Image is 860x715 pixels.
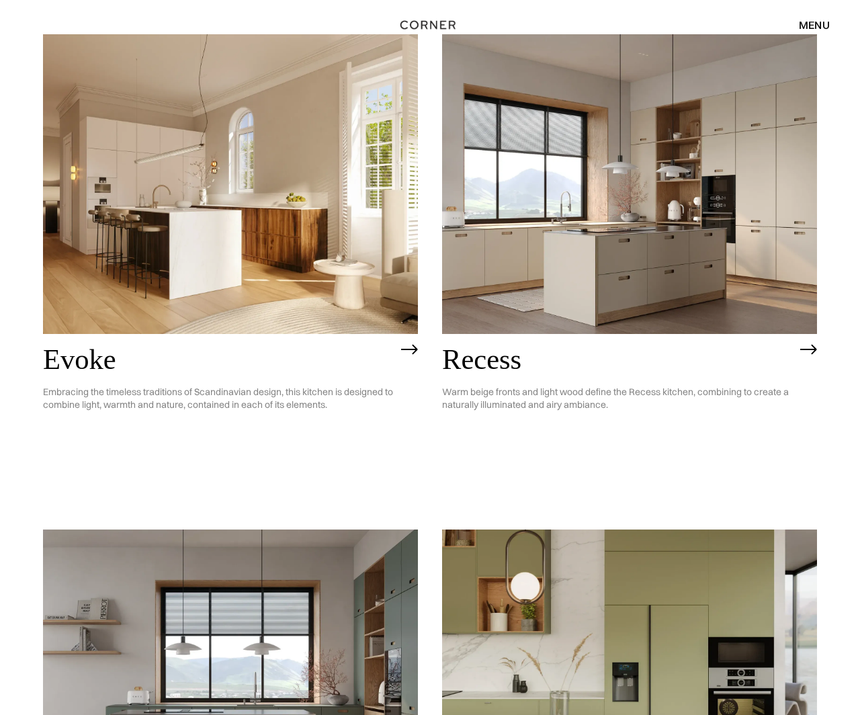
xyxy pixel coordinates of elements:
a: EvokeEmbracing the timeless traditions of Scandinavian design, this kitchen is designed to combin... [43,34,418,505]
div: menu [799,19,830,30]
h2: Evoke [43,344,394,376]
h2: Recess [442,344,793,376]
a: home [376,16,484,34]
p: Warm beige fronts and light wood define the Recess kitchen, combining to create a naturally illum... [442,376,793,421]
div: menu [785,13,830,36]
p: Embracing the timeless traditions of Scandinavian design, this kitchen is designed to combine lig... [43,376,394,421]
a: RecessWarm beige fronts and light wood define the Recess kitchen, combining to create a naturally... [442,34,817,505]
